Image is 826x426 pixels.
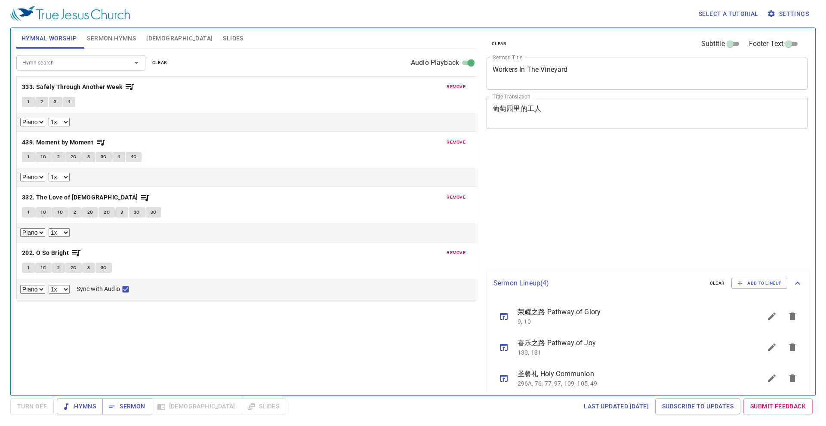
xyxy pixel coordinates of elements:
[518,369,741,379] span: 圣餐礼 Holy Communion
[40,208,46,216] span: 1C
[20,228,45,237] select: Select Track
[580,398,652,414] a: Last updated [DATE]
[57,153,60,161] span: 2
[152,59,167,67] span: clear
[151,208,157,216] span: 3C
[20,173,45,181] select: Select Track
[35,97,48,107] button: 2
[35,152,52,162] button: 1C
[40,153,46,161] span: 1C
[655,398,740,414] a: Subscribe to Updates
[749,39,784,49] span: Footer Text
[104,208,110,216] span: 2C
[96,263,112,273] button: 3C
[699,9,758,19] span: Select a tutorial
[134,208,140,216] span: 3C
[493,104,801,121] textarea: 葡萄园里的工人
[87,33,136,44] span: Sermon Hymns
[71,264,77,272] span: 2C
[662,401,734,412] span: Subscribe to Updates
[447,83,465,91] span: remove
[447,249,465,257] span: remove
[518,348,741,357] p: 130, 131
[22,137,106,148] button: 439. Moment by Moment
[743,398,813,414] a: Submit Feedback
[22,152,35,162] button: 1
[20,118,45,126] select: Select Track
[99,207,115,218] button: 2C
[737,279,782,287] span: Add to Lineup
[22,82,135,92] button: 333. Safely Through Another Week
[518,317,741,326] p: 9, 10
[87,208,93,216] span: 2C
[710,279,725,287] span: clear
[765,6,812,22] button: Settings
[49,228,70,237] select: Playback Rate
[35,207,52,218] button: 1C
[52,263,65,273] button: 2
[62,97,75,107] button: 4
[22,82,123,92] b: 333. Safely Through Another Week
[22,248,69,258] b: 202. O So Bright
[22,137,93,148] b: 439. Moment by Moment
[49,118,70,126] select: Playback Rate
[145,207,162,218] button: 3C
[518,338,741,348] span: 喜乐之路 Pathway of Joy
[695,6,762,22] button: Select a tutorial
[493,65,801,82] textarea: Workers In The Vineyard
[493,278,703,288] p: Sermon Lineup ( 4 )
[750,401,806,412] span: Submit Feedback
[49,173,70,181] select: Playback Rate
[518,307,741,317] span: 荣耀之路 Pathway of Glory
[52,152,65,162] button: 2
[483,138,744,266] iframe: from-child
[112,152,125,162] button: 4
[27,208,30,216] span: 1
[147,58,173,68] button: clear
[447,193,465,201] span: remove
[49,97,62,107] button: 3
[126,152,142,162] button: 4C
[22,192,150,203] button: 332. The Love of [DEMOGRAPHIC_DATA]
[584,401,649,412] span: Last updated [DATE]
[441,248,471,258] button: remove
[57,208,63,216] span: 1C
[115,207,128,218] button: 3
[701,39,725,49] span: Subtitle
[447,138,465,146] span: remove
[705,278,730,288] button: clear
[769,9,809,19] span: Settings
[71,153,77,161] span: 2C
[101,264,107,272] span: 3C
[731,278,787,289] button: Add to Lineup
[130,57,142,69] button: Open
[22,97,35,107] button: 1
[441,192,471,202] button: remove
[87,153,90,161] span: 3
[49,285,70,294] select: Playback Rate
[492,40,507,48] span: clear
[487,39,512,49] button: clear
[102,398,152,414] button: Sermon
[20,285,45,294] select: Select Track
[27,98,30,106] span: 1
[40,98,43,106] span: 2
[101,153,107,161] span: 3C
[40,264,46,272] span: 1C
[22,248,81,258] button: 202. O So Bright
[68,207,81,218] button: 2
[117,153,120,161] span: 4
[487,269,810,297] div: Sermon Lineup(4)clearAdd to Lineup
[82,152,95,162] button: 3
[441,82,471,92] button: remove
[52,207,68,218] button: 1C
[65,263,82,273] button: 2C
[22,33,77,44] span: Hymnal Worship
[82,263,95,273] button: 3
[96,152,112,162] button: 3C
[131,153,137,161] span: 4C
[129,207,145,218] button: 3C
[54,98,56,106] span: 3
[27,264,30,272] span: 1
[518,379,741,388] p: 296A, 76, 77, 97, 109, 105, 49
